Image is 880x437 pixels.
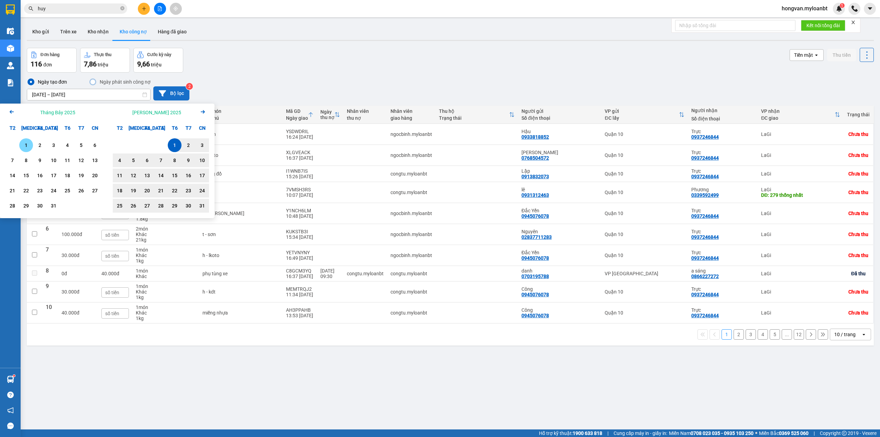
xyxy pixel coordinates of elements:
[43,62,52,67] span: đơn
[31,60,42,68] span: 116
[47,199,60,213] div: Choose Thứ Năm, tháng 07 31 2025. It's available.
[126,153,140,167] div: Choose Thứ Ba, tháng 08 5 2025. It's available.
[140,184,154,198] div: Choose Thứ Tư, tháng 08 20 2025. It's available.
[286,129,313,134] div: YSDWDRIL
[195,121,209,135] div: CN
[286,213,313,219] div: 10:48 [DATE]
[129,171,138,180] div: 12
[864,3,876,15] button: caret-down
[80,48,130,73] button: Thực thu7,86 triệu
[35,202,45,210] div: 30
[761,108,835,114] div: VP nhận
[776,4,833,13] span: hongvan.myloanbt
[605,115,679,121] div: ĐC lấy
[181,199,195,213] div: Choose Thứ Bảy, tháng 08 30 2025. It's available.
[761,211,840,216] div: LaGi
[181,153,195,167] div: Choose Thứ Bảy, tháng 08 9 2025. It's available.
[19,153,33,167] div: Choose Thứ Ba, tháng 07 8 2025. It's available.
[27,23,55,40] button: Kho gửi
[734,329,744,340] button: 2
[63,186,72,195] div: 25
[199,108,207,116] svg: Arrow Right
[8,108,16,117] button: Previous month.
[691,134,719,140] div: 0937246844
[114,23,152,40] button: Kho công nợ
[202,211,279,216] div: t - phụ tùng
[27,89,150,100] input: Select a date range.
[170,3,182,15] button: aim
[521,115,598,121] div: Số điện thoại
[41,52,59,57] div: Đơn hàng
[197,202,207,210] div: 31
[154,153,168,167] div: Choose Thứ Năm, tháng 08 7 2025. It's available.
[5,184,19,198] div: Choose Thứ Hai, tháng 07 21 2025. It's available.
[847,112,870,117] div: Trạng thái
[286,134,313,140] div: 16:24 [DATE]
[436,106,518,124] th: Toggle SortBy
[154,184,168,198] div: Choose Thứ Năm, tháng 08 21 2025. It's available.
[197,186,207,195] div: 24
[521,134,549,140] div: 0933818852
[184,156,193,164] div: 9
[691,187,754,192] div: Phương
[521,174,549,179] div: 0913832073
[35,141,45,149] div: 2
[836,6,842,12] img: icon-new-feature
[173,6,178,11] span: aim
[154,121,168,135] div: T5
[286,168,313,174] div: I1WNB7IS
[347,115,384,121] div: thu nợ
[390,131,432,137] div: ngocbinh.myloanbt
[49,186,58,195] div: 24
[101,308,129,319] input: số tiền
[168,153,181,167] div: Choose Thứ Sáu, tháng 08 8 2025. It's available.
[170,186,179,195] div: 22
[184,171,193,180] div: 16
[88,153,102,167] div: Choose Chủ Nhật, tháng 07 13 2025. It's available.
[851,20,856,25] span: close
[142,202,152,210] div: 27
[147,52,171,57] div: Cước kỳ này
[439,115,509,121] div: Trạng thái
[761,115,835,121] div: ĐC giao
[76,156,86,164] div: 12
[88,138,102,152] div: Choose Chủ Nhật, tháng 07 6 2025. It's available.
[35,171,45,180] div: 16
[74,184,88,198] div: Choose Thứ Bảy, tháng 07 26 2025. It's available.
[151,62,162,67] span: triệu
[848,211,868,216] div: Chưa thu
[7,28,14,35] img: warehouse-icon
[286,208,313,213] div: Y1NCH6LM
[5,199,19,213] div: Choose Thứ Hai, tháng 07 28 2025. It's available.
[181,184,195,198] div: Choose Thứ Bảy, tháng 08 23 2025. It's available.
[7,45,14,52] img: warehouse-icon
[156,156,166,164] div: 7
[181,138,195,152] div: Choose Thứ Bảy, tháng 08 2 2025. It's available.
[113,153,126,167] div: Choose Thứ Hai, tháng 08 4 2025. It's available.
[136,216,196,222] div: 1.8 kg
[184,186,193,195] div: 23
[8,202,17,210] div: 28
[94,52,111,57] div: Thực thu
[195,153,209,167] div: Choose Chủ Nhật, tháng 08 10 2025. It's available.
[19,169,33,182] div: Choose Thứ Ba, tháng 07 15 2025. It's available.
[601,106,687,124] th: Toggle SortBy
[29,6,33,11] span: search
[126,199,140,213] div: Choose Thứ Ba, tháng 08 26 2025. It's available.
[63,141,72,149] div: 4
[8,171,17,180] div: 14
[691,174,719,179] div: 0937246844
[202,131,279,137] div: t - sơn
[21,156,31,164] div: 8
[691,129,754,134] div: Trực
[49,171,58,180] div: 17
[170,202,179,210] div: 29
[521,213,549,219] div: 0945076078
[113,184,126,198] div: Choose Thứ Hai, tháng 08 18 2025. It's available.
[801,20,845,31] button: Kết nối tổng đài
[195,138,209,152] div: Choose Chủ Nhật, tháng 08 3 2025. It's available.
[675,20,795,31] input: Nhập số tổng đài
[168,199,181,213] div: Choose Thứ Sáu, tháng 08 29 2025. It's available.
[761,187,840,192] div: LaGi
[120,6,124,10] span: close-circle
